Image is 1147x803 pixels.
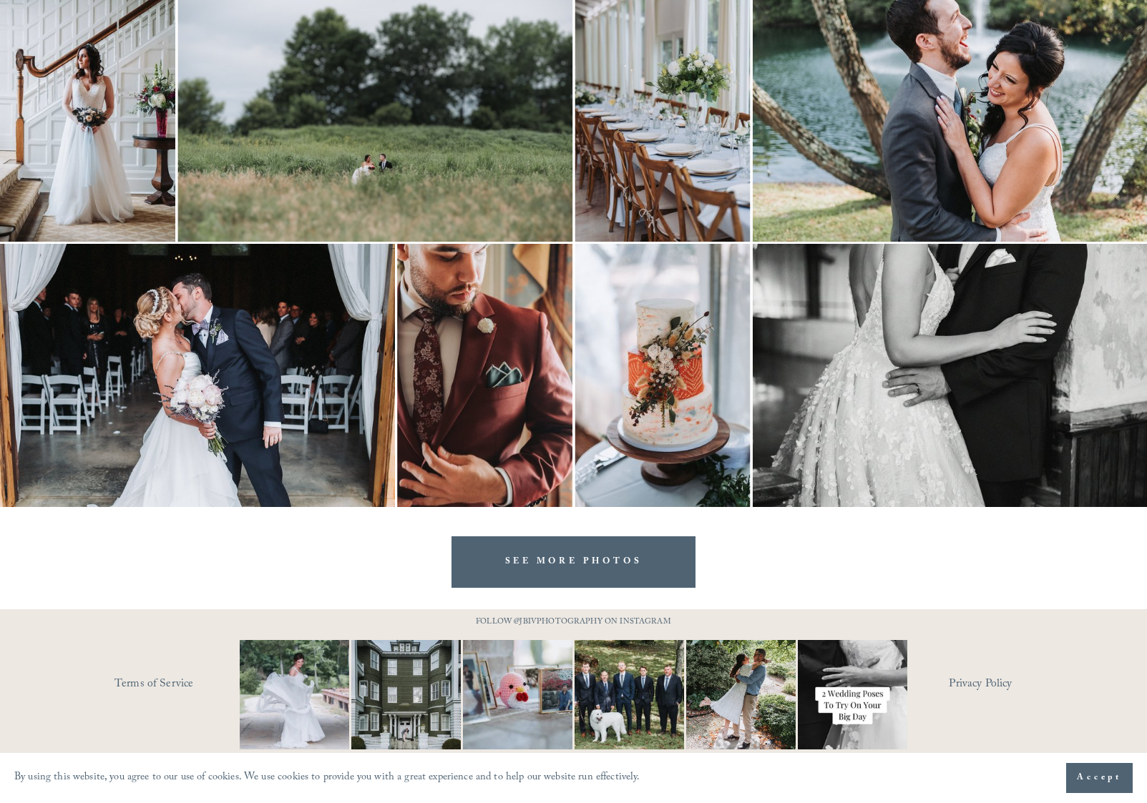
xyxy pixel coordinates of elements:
a: SEE MORE PHOTOS [452,536,696,587]
img: Happy #InternationalDogDay to all the pups who have made wedding days, engagement sessions, and p... [547,640,712,749]
p: FOLLOW @JBIVPHOTOGRAPHY ON INSTAGRAM [449,615,699,631]
img: Man in maroon suit with floral tie and pocket square [397,244,572,507]
a: Terms of Service [114,674,281,696]
img: Wideshots aren't just &quot;nice to have,&quot; they're a wedding day essential! 🙌 #Wideshotwedne... [335,640,477,749]
button: Accept [1066,763,1133,793]
p: By using this website, you agree to our use of cookies. We use cookies to provide you with a grea... [14,768,640,789]
img: Let&rsquo;s talk about poses for your wedding day! It doesn&rsquo;t have to be complicated, somet... [771,640,935,749]
img: Three-tier wedding cake with a white, orange, and light blue marbled design, decorated with a flo... [575,244,751,507]
img: This has got to be one of the cutest detail shots I've ever taken for a wedding! 📷 @thewoobles #I... [436,640,600,749]
img: It&rsquo;s that time of year where weddings and engagements pick up and I get the joy of capturin... [686,621,796,767]
a: Privacy Policy [949,674,1074,696]
span: Accept [1077,771,1122,785]
img: Not every photo needs to be perfectly still, sometimes the best ones are the ones that feel like ... [213,640,377,749]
